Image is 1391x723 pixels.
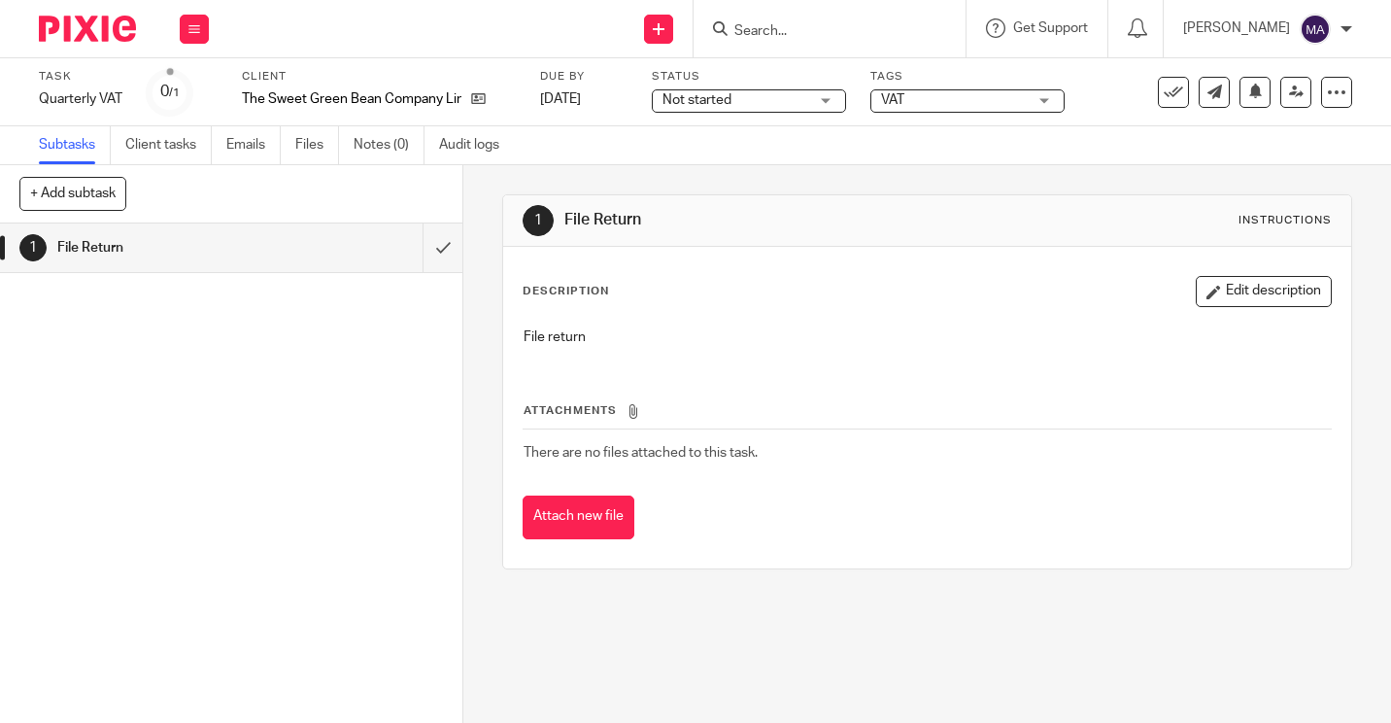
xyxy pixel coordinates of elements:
span: Attachments [524,405,617,416]
div: Instructions [1238,213,1332,228]
a: Subtasks [39,126,111,164]
span: Get Support [1013,21,1088,35]
div: 1 [19,234,47,261]
button: Edit description [1196,276,1332,307]
button: Attach new file [523,496,634,539]
label: Tags [870,69,1065,85]
p: The Sweet Green Bean Company Limited [242,89,461,109]
a: Emails [226,126,281,164]
span: There are no files attached to this task. [524,446,758,460]
p: Description [523,284,609,299]
small: /1 [169,87,180,98]
div: Quarterly VAT [39,89,122,109]
input: Search [732,23,907,41]
span: [DATE] [540,92,581,106]
a: Notes (0) [354,126,424,164]
h1: File Return [564,210,969,230]
p: File return [524,327,1331,347]
label: Due by [540,69,628,85]
img: svg%3E [1300,14,1331,45]
div: 1 [523,205,554,236]
label: Status [652,69,846,85]
a: Audit logs [439,126,514,164]
a: Files [295,126,339,164]
label: Client [242,69,516,85]
h1: File Return [57,233,288,262]
div: 0 [160,81,180,103]
label: Task [39,69,122,85]
img: Pixie [39,16,136,42]
span: VAT [881,93,904,107]
a: Client tasks [125,126,212,164]
p: [PERSON_NAME] [1183,18,1290,38]
button: + Add subtask [19,177,126,210]
span: Not started [662,93,731,107]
